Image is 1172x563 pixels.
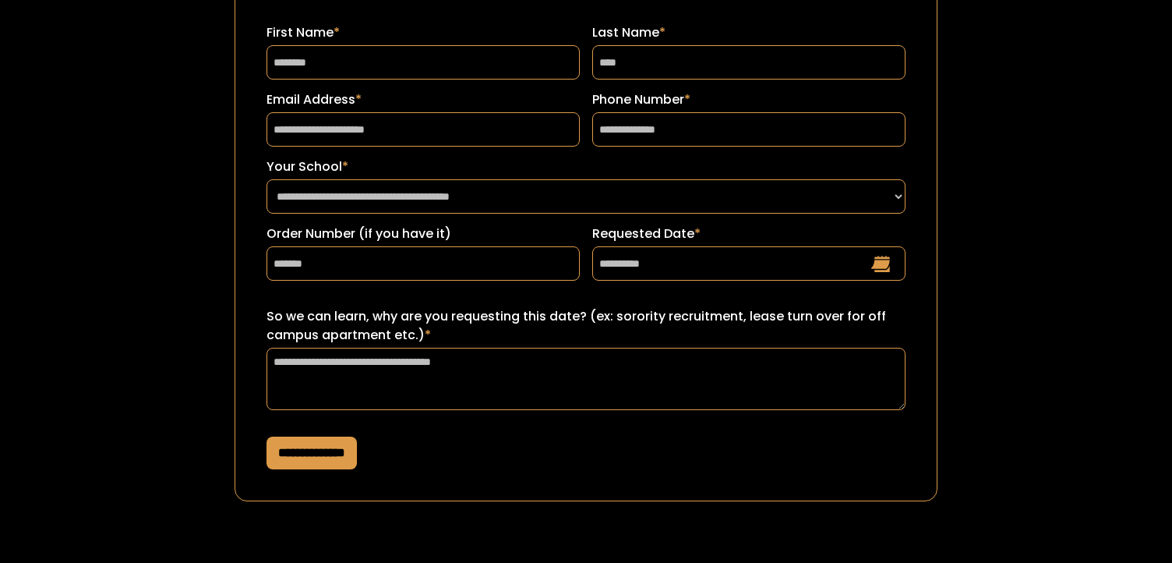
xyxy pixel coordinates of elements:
label: Phone Number [592,90,905,109]
label: So we can learn, why are you requesting this date? (ex: sorority recruitment, lease turn over for... [267,307,905,345]
label: Order Number (if you have it) [267,225,580,243]
label: Requested Date [592,225,905,243]
label: Your School [267,158,905,176]
label: Last Name [592,23,905,42]
label: Email Address [267,90,580,109]
label: First Name [267,23,580,42]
